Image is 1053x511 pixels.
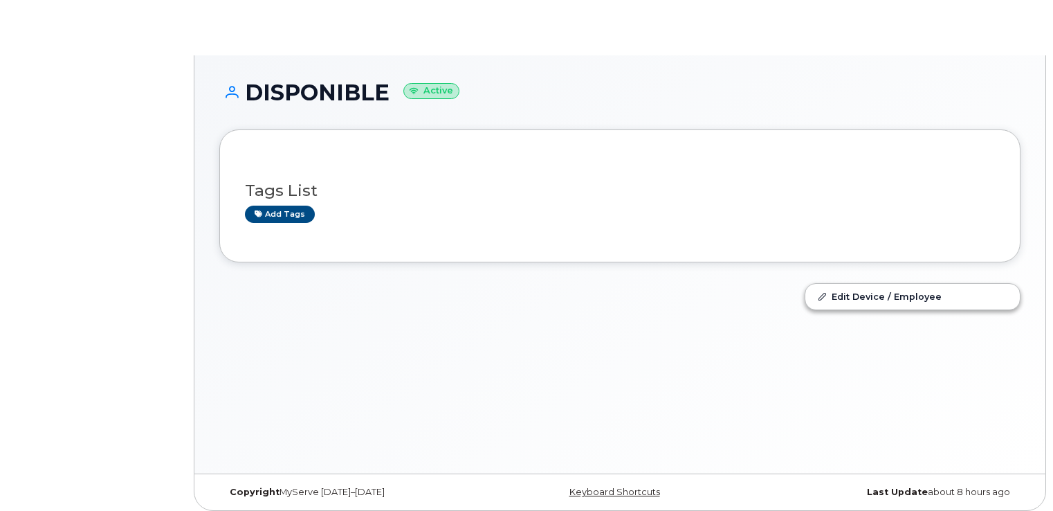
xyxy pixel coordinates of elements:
[245,182,995,199] h3: Tags List
[219,80,1020,105] h1: DISPONIBLE
[245,206,315,223] a: Add tags
[805,284,1020,309] a: Edit Device / Employee
[753,487,1020,498] div: about 8 hours ago
[230,487,280,497] strong: Copyright
[867,487,928,497] strong: Last Update
[569,487,660,497] a: Keyboard Shortcuts
[403,83,459,99] small: Active
[219,487,486,498] div: MyServe [DATE]–[DATE]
